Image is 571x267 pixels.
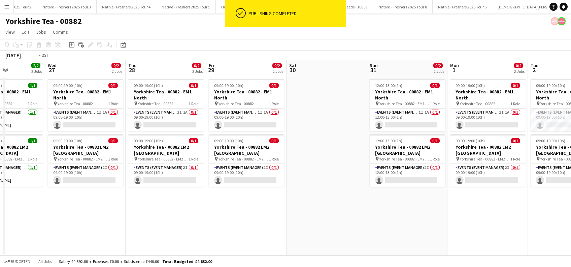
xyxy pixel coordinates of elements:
span: 1 Role [28,101,37,106]
span: 1 Role [189,156,198,161]
span: 1 Role [510,101,520,106]
span: 09:00-19:00 (10h) [456,83,485,88]
div: 2 Jobs [192,69,203,74]
span: 09:00-19:00 (10h) [53,138,82,143]
h3: Yorkshire Tea - 00882 EM2 [GEOGRAPHIC_DATA] [48,144,123,156]
span: Yorkshire Tea - 00882 - EM2 [GEOGRAPHIC_DATA] [138,156,189,161]
h3: Yorkshire Tea - 00882 - EM1 North [450,89,526,101]
button: Native - Freshers 2025 Tour 5 [156,0,216,13]
h3: Yorkshire Tea - 00882 - EM1 North [209,89,284,101]
span: 31 [369,66,378,74]
app-card-role: Events (Event Manager)2I0/109:00-19:00 (10h) [128,164,204,187]
span: 0/2 [272,63,282,68]
span: Yorkshire Tea - 00882 - EM1 North [379,101,430,106]
span: Thu [128,62,137,68]
span: Yorkshire Tea - 00882 [58,101,93,106]
div: [DATE] [5,52,21,59]
span: 09:00-19:00 (10h) [536,138,565,143]
span: 1 Role [510,156,520,161]
h3: Yorkshire Tea - 00882 EM2 [GEOGRAPHIC_DATA] [370,144,445,156]
span: Mon [450,62,459,68]
span: 1 Role [189,101,198,106]
span: Comms [53,29,68,35]
span: Edit [22,29,29,35]
span: Yorkshire Tea - 00882 - EM2 [GEOGRAPHIC_DATA] [379,156,430,161]
span: 30 [288,66,297,74]
span: 28 [127,66,137,74]
h3: Yorkshire Tea - 00882 - EM1 North [128,89,204,101]
span: 1 Role [269,156,279,161]
div: 09:00-19:00 (10h)0/1Yorkshire Tea - 00882 - EM1 North Yorkshire Tea - 008821 RoleEvents (Event Ma... [48,79,123,131]
span: View [5,29,15,35]
span: 12:00-13:00 (1h) [375,83,402,88]
span: 09:00-19:00 (10h) [214,138,243,143]
app-job-card: 09:00-19:00 (10h)0/1Yorkshire Tea - 00882 EM2 [GEOGRAPHIC_DATA] Yorkshire Tea - 00882 - EM2 [GEOG... [450,134,526,187]
app-card-role: Events (Event Manager)2I0/112:00-13:00 (1h) [370,164,445,187]
div: 2 Jobs [514,69,525,74]
app-card-role: Events (Event Manager)1I1A0/109:00-19:00 (10h) [48,109,123,131]
app-card-role: Events (Event Manager)1I1A0/112:00-13:00 (1h) [370,109,445,131]
span: 1 [449,66,459,74]
span: 09:00-19:00 (10h) [134,83,163,88]
a: Comms [50,28,71,36]
app-user-avatar: native Staffing [551,17,559,25]
h3: Yorkshire Tea - 00882 EM2 [GEOGRAPHIC_DATA] [128,144,204,156]
h1: Yorkshire Tea - 00882 [5,16,82,26]
span: Yorkshire Tea - 00882 - EM2 [GEOGRAPHIC_DATA] [460,156,510,161]
span: 2 [530,66,538,74]
span: Yorkshire Tea - 00882 [138,101,173,106]
app-job-card: 12:00-13:00 (1h)0/1Yorkshire Tea - 00882 - EM1 North Yorkshire Tea - 00882 - EM1 North1 RoleEvent... [370,79,445,131]
button: Handshake - 00878 Team 2 [216,0,273,13]
app-user-avatar: native Staffing [558,17,566,25]
app-job-card: 09:00-19:00 (10h)0/1Yorkshire Tea - 00882 - EM1 North Yorkshire Tea - 008821 RoleEvents (Event Ma... [209,79,284,131]
span: 1/1 [28,83,37,88]
app-card-role: Events (Event Manager)2I0/109:00-19:00 (10h) [209,164,284,187]
button: NHS Leeds - 16859 [331,0,373,13]
span: Sun [370,62,378,68]
span: 0/1 [430,138,440,143]
span: 1 Role [430,101,440,106]
span: Total Budgeted £4 832.00 [162,259,212,264]
span: 12:00-13:00 (1h) [375,138,402,143]
app-card-role: Events (Event Manager)1I1A0/109:00-19:00 (10h) [450,109,526,131]
app-card-role: Events (Event Manager)1I1A0/109:00-19:00 (10h) [209,109,284,131]
span: Yorkshire Tea - 00882 - EM2 [GEOGRAPHIC_DATA] [219,156,269,161]
span: 0/1 [511,83,520,88]
span: 29 [208,66,214,74]
app-job-card: 09:00-19:00 (10h)0/1Yorkshire Tea - 00882 EM2 [GEOGRAPHIC_DATA] Yorkshire Tea - 00882 - EM2 [GEOG... [48,134,123,187]
app-job-card: 09:00-19:00 (10h)0/1Yorkshire Tea - 00882 EM2 [GEOGRAPHIC_DATA] Yorkshire Tea - 00882 - EM2 [GEOG... [128,134,204,187]
app-job-card: 09:00-19:00 (10h)0/1Yorkshire Tea - 00882 - EM1 North Yorkshire Tea - 008821 RoleEvents (Event Ma... [128,79,204,131]
span: 09:00-19:00 (10h) [456,138,485,143]
span: Sat [289,62,297,68]
a: Jobs [33,28,49,36]
span: Fri [209,62,214,68]
span: 09:00-19:00 (10h) [134,138,163,143]
span: 09:00-19:00 (10h) [536,83,565,88]
div: 09:00-19:00 (10h)0/1Yorkshire Tea - 00882 - EM1 North Yorkshire Tea - 008821 RoleEvents (Event Ma... [450,79,526,131]
app-card-role: Events (Event Manager)2I0/109:00-19:00 (10h) [450,164,526,187]
span: 0/1 [269,138,279,143]
div: 2 Jobs [434,69,444,74]
span: 0/2 [192,63,201,68]
h3: Yorkshire Tea - 00882 EM2 [GEOGRAPHIC_DATA] [209,144,284,156]
span: 1 Role [108,101,118,106]
h3: Yorkshire Tea - 00882 - EM1 North [48,89,123,101]
span: Tue [531,62,538,68]
span: 1/1 [28,138,37,143]
span: Yorkshire Tea - 00882 - EM2 [GEOGRAPHIC_DATA] [58,156,108,161]
span: 0/1 [189,83,198,88]
button: Native - Freshers 2025 Tour 6 [433,0,492,13]
span: All jobs [37,259,53,264]
app-job-card: 09:00-19:00 (10h)0/1Yorkshire Tea - 00882 EM2 [GEOGRAPHIC_DATA] Yorkshire Tea - 00882 - EM2 [GEOG... [209,134,284,187]
div: 2 Jobs [112,69,122,74]
h3: Yorkshire Tea - 00882 EM2 [GEOGRAPHIC_DATA] [450,144,526,156]
span: 09:00-19:00 (10h) [53,83,82,88]
span: 0/1 [189,138,198,143]
div: 12:00-13:00 (1h)0/1Yorkshire Tea - 00882 EM2 [GEOGRAPHIC_DATA] Yorkshire Tea - 00882 - EM2 [GEOGR... [370,134,445,187]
